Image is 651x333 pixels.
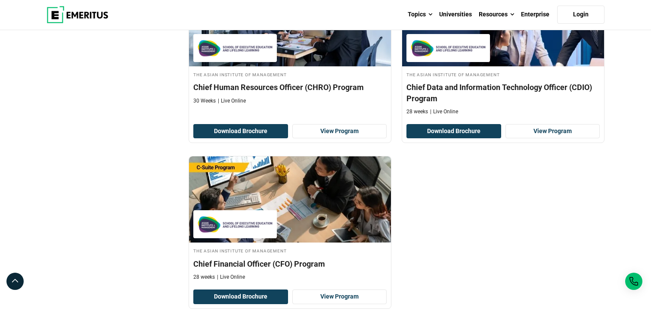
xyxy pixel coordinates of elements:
[193,97,216,105] p: 30 Weeks
[406,71,600,78] h4: The Asian Institute of Management
[411,38,486,58] img: The Asian Institute of Management
[198,38,273,58] img: The Asian Institute of Management
[430,108,458,115] p: Live Online
[193,82,387,93] h4: Chief Human Resources Officer (CHRO) Program
[193,124,288,139] button: Download Brochure
[189,156,391,243] img: Chief Financial Officer (CFO) Program | Online Leadership Course
[406,82,600,103] h4: Chief Data and Information Technology Officer (CDIO) Program
[406,124,501,139] button: Download Brochure
[198,215,273,234] img: The Asian Institute of Management
[189,156,391,285] a: Leadership Course by The Asian Institute of Management - The Asian Institute of Management The As...
[193,289,288,304] button: Download Brochure
[193,247,387,254] h4: The Asian Institute of Management
[217,274,245,281] p: Live Online
[406,108,428,115] p: 28 weeks
[292,289,387,304] a: View Program
[193,71,387,78] h4: The Asian Institute of Management
[193,274,215,281] p: 28 weeks
[557,6,604,24] a: Login
[292,124,387,139] a: View Program
[505,124,600,139] a: View Program
[193,258,387,269] h4: Chief Financial Officer (CFO) Program
[218,97,246,105] p: Live Online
